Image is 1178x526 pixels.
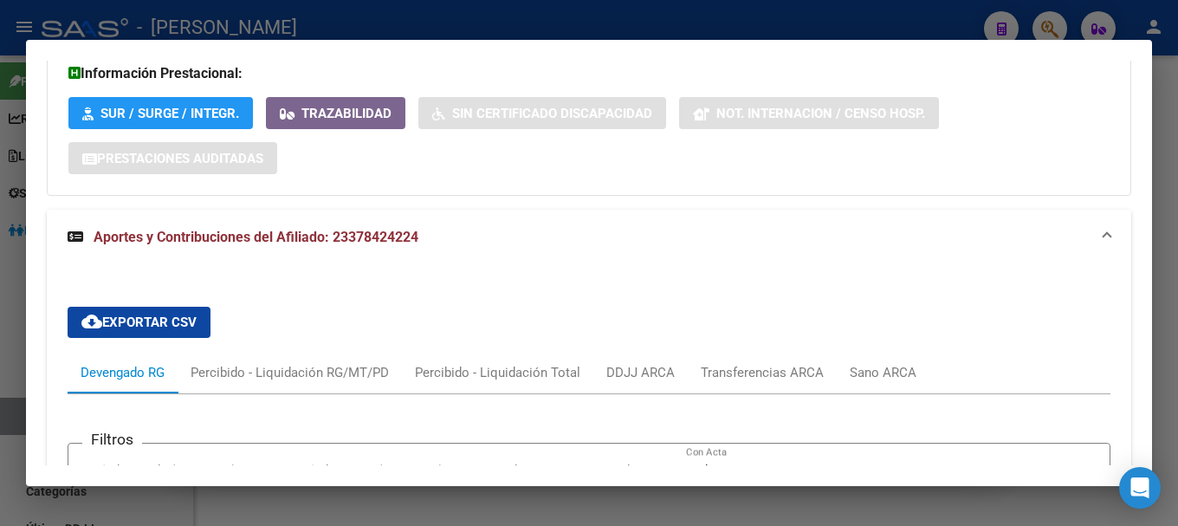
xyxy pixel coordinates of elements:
h3: Información Prestacional: [68,63,1110,84]
div: Devengado RG [81,363,165,382]
mat-icon: cloud_download [81,311,102,332]
button: Not. Internacion / Censo Hosp. [679,97,939,129]
span: Not. Internacion / Censo Hosp. [716,106,925,121]
div: Percibido - Liquidación RG/MT/PD [191,363,389,382]
button: Trazabilidad [266,97,405,129]
span: Aportes y Contribuciones del Afiliado: 23378424224 [94,229,418,245]
span: Sin Certificado Discapacidad [452,106,652,121]
span: Exportar CSV [81,315,197,330]
span: Trazabilidad [301,106,392,121]
button: Sin Certificado Discapacidad [418,97,666,129]
span: SUR / SURGE / INTEGR. [100,106,239,121]
div: DDJJ ARCA [606,363,675,382]
div: Percibido - Liquidación Total [415,363,580,382]
span: Prestaciones Auditadas [97,151,263,166]
h3: Filtros [82,430,142,449]
button: SUR / SURGE / INTEGR. [68,97,253,129]
div: Open Intercom Messenger [1119,467,1161,509]
button: Exportar CSV [68,307,210,338]
span: Seleccionar Gerenciador [500,463,657,478]
div: Sano ARCA [850,363,916,382]
mat-expansion-panel-header: Aportes y Contribuciones del Afiliado: 23378424224 [47,210,1131,265]
div: Transferencias ARCA [701,363,824,382]
button: Prestaciones Auditadas [68,142,277,174]
span: Todos [686,463,722,478]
